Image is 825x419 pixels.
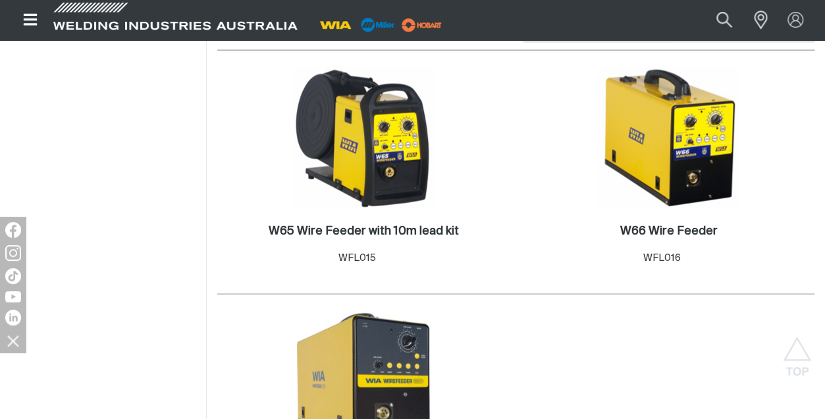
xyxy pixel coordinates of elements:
[293,68,434,209] img: W65 Wire Feeder with 10m lead kit
[598,68,739,209] img: W66 Wire Feeder
[702,5,747,35] button: Search products
[620,225,717,237] h2: W66 Wire Feeder
[398,15,446,35] img: miller
[782,337,812,366] button: Scroll to top
[643,253,681,263] span: WFL016
[5,268,21,284] img: TikTok
[620,224,717,239] a: W66 Wire Feeder
[338,253,376,263] span: WFL015
[5,291,21,302] img: YouTube
[685,5,747,35] input: Product name or item number...
[268,224,458,239] a: W65 Wire Feeder with 10m lead kit
[5,245,21,261] img: Instagram
[5,222,21,238] img: Facebook
[268,225,458,237] h2: W65 Wire Feeder with 10m lead kit
[398,20,446,30] a: miller
[2,329,24,352] img: hide socials
[5,310,21,325] img: LinkedIn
